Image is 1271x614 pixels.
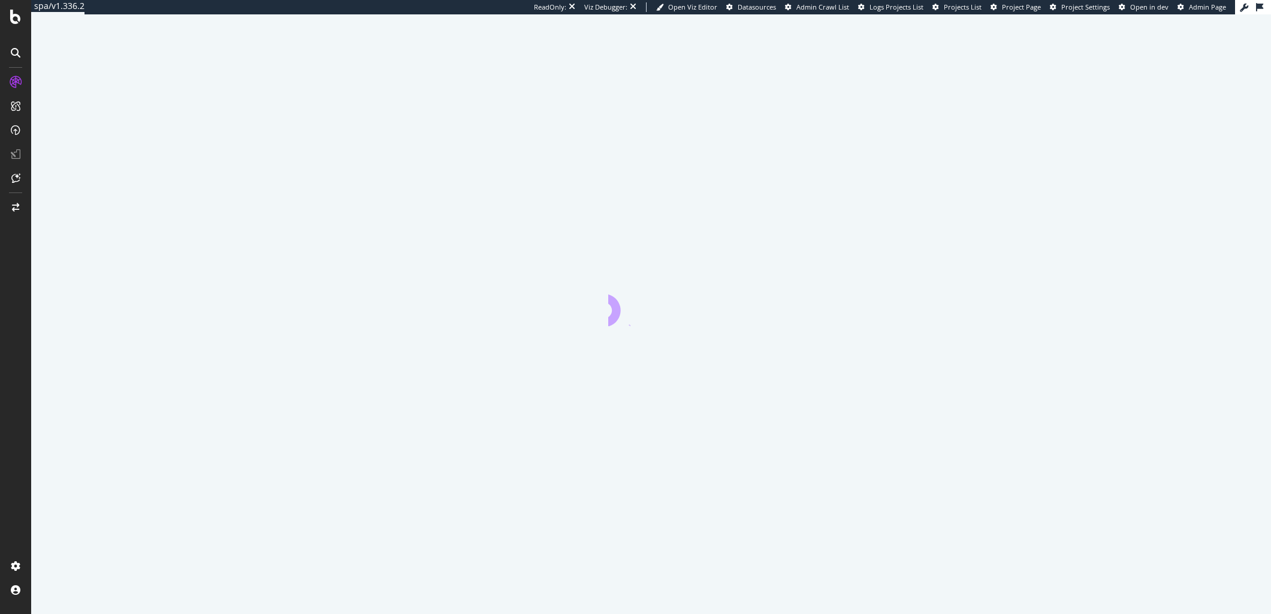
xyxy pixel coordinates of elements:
a: Datasources [726,2,776,12]
div: ReadOnly: [534,2,566,12]
a: Projects List [932,2,982,12]
span: Project Settings [1061,2,1110,11]
a: Logs Projects List [858,2,923,12]
a: Project Settings [1050,2,1110,12]
span: Open Viz Editor [668,2,717,11]
span: Open in dev [1130,2,1169,11]
div: Viz Debugger: [584,2,627,12]
span: Logs Projects List [870,2,923,11]
a: Project Page [991,2,1041,12]
span: Datasources [738,2,776,11]
a: Open in dev [1119,2,1169,12]
span: Admin Crawl List [796,2,849,11]
a: Admin Page [1178,2,1226,12]
span: Admin Page [1189,2,1226,11]
div: animation [608,283,695,326]
span: Projects List [944,2,982,11]
a: Admin Crawl List [785,2,849,12]
a: Open Viz Editor [656,2,717,12]
span: Project Page [1002,2,1041,11]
